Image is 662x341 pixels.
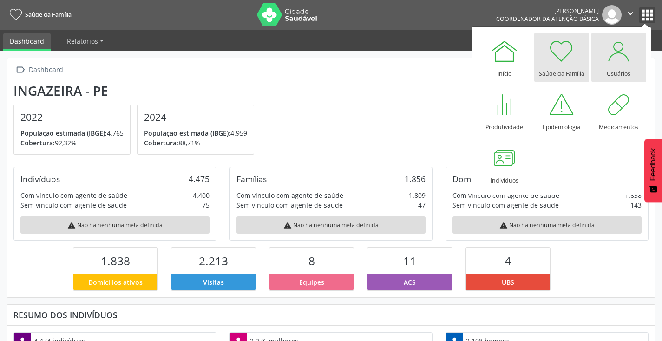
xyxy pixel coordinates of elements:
[236,216,426,234] div: Não há nenhuma meta definida
[88,277,143,287] span: Domicílios ativos
[20,138,55,147] span: Cobertura:
[622,5,639,25] button: 
[418,200,426,210] div: 47
[7,7,72,22] a: Saúde da Família
[189,174,210,184] div: 4.475
[534,33,589,82] a: Saúde da Família
[202,200,210,210] div: 75
[25,11,72,19] span: Saúde da Família
[591,86,646,136] a: Medicamentos
[27,63,65,77] div: Dashboard
[505,253,511,269] span: 4
[452,200,559,210] div: Sem vínculo com agente de saúde
[236,190,343,200] div: Com vínculo com agente de saúde
[591,33,646,82] a: Usuários
[67,221,76,230] i: warning
[409,190,426,200] div: 1.809
[20,216,210,234] div: Não há nenhuma meta definida
[203,277,224,287] span: Visitas
[534,86,589,136] a: Epidemiologia
[452,174,491,184] div: Domicílios
[625,190,642,200] div: 1.838
[20,111,124,123] h4: 2022
[13,63,65,77] a:  Dashboard
[404,277,416,287] span: ACS
[199,253,228,269] span: 2.213
[13,63,27,77] i: 
[308,253,315,269] span: 8
[477,139,532,189] a: Indivíduos
[101,253,130,269] span: 1.838
[236,200,343,210] div: Sem vínculo com agente de saúde
[144,138,247,148] p: 88,71%
[405,174,426,184] div: 1.856
[20,200,127,210] div: Sem vínculo com agente de saúde
[625,8,636,19] i: 
[452,216,642,234] div: Não há nenhuma meta definida
[649,148,657,181] span: Feedback
[403,253,416,269] span: 11
[644,139,662,202] button: Feedback - Mostrar pesquisa
[496,15,599,23] span: Coordenador da Atenção Básica
[144,129,230,138] span: População estimada (IBGE):
[144,138,178,147] span: Cobertura:
[67,37,98,46] span: Relatórios
[283,221,292,230] i: warning
[193,190,210,200] div: 4.400
[299,277,324,287] span: Equipes
[20,129,107,138] span: População estimada (IBGE):
[502,277,514,287] span: UBS
[20,190,127,200] div: Com vínculo com agente de saúde
[20,138,124,148] p: 92,32%
[20,128,124,138] p: 4.765
[13,310,649,320] div: Resumo dos indivíduos
[452,190,559,200] div: Com vínculo com agente de saúde
[499,221,508,230] i: warning
[60,33,110,49] a: Relatórios
[602,5,622,25] img: img
[496,7,599,15] div: [PERSON_NAME]
[3,33,51,51] a: Dashboard
[477,33,532,82] a: Início
[477,86,532,136] a: Produtividade
[630,200,642,210] div: 143
[144,128,247,138] p: 4.959
[144,111,247,123] h4: 2024
[13,83,261,98] div: Ingazeira - PE
[20,174,60,184] div: Indivíduos
[236,174,267,184] div: Famílias
[639,7,655,23] button: apps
